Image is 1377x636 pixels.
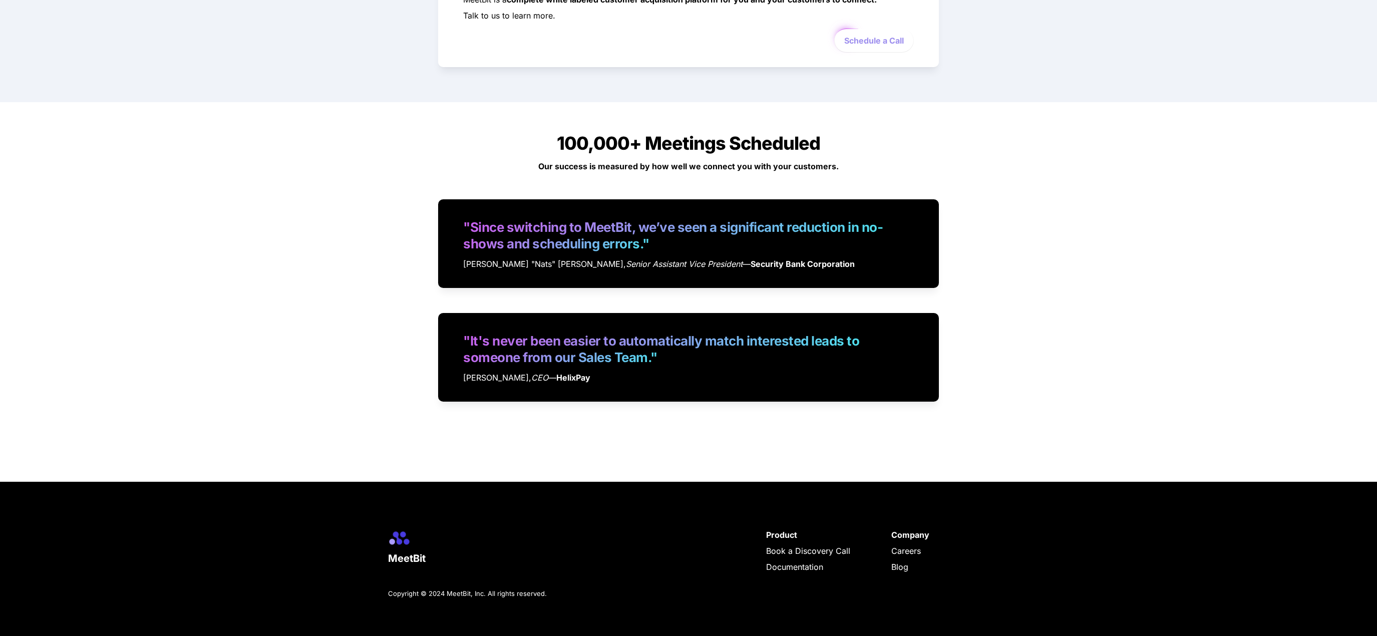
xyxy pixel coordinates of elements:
span: "It's never been easier to automatically match interested leads to someone from our Sales Team." [463,333,865,365]
strong: Product [766,530,797,540]
a: Schedule a Call [834,24,914,58]
span: "Since switching to MeetBit, we’ve seen a significant reduction in no-shows and scheduling errors." [463,219,885,251]
a: Book a Discovery Call [766,546,850,556]
strong: Company [891,530,929,540]
a: Blog [891,562,908,572]
strong: HelixPay [556,373,590,383]
a: Careers [891,546,921,556]
span: Copyright © 2024 MeetBit, Inc. All rights reserved. [388,589,547,597]
span: Talk to us to learn more. [463,11,555,21]
span: [PERSON_NAME], [463,373,531,383]
strong: MeetBit [388,552,426,564]
button: Schedule a Call [834,29,914,53]
span: — [548,373,556,383]
em: Senior Assistant Vice President [626,259,743,269]
span: 100,000+ Meetings Scheduled [557,132,820,154]
strong: Our success is measured by how well we connect you with your customers. [538,161,839,171]
em: CEO [531,373,548,383]
span: — [743,259,751,269]
strong: Schedule a Call [844,36,904,46]
a: Documentation [766,562,823,572]
strong: Security Bank Corporation [751,259,855,269]
span: [PERSON_NAME] "Nats" [PERSON_NAME], [463,259,626,269]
